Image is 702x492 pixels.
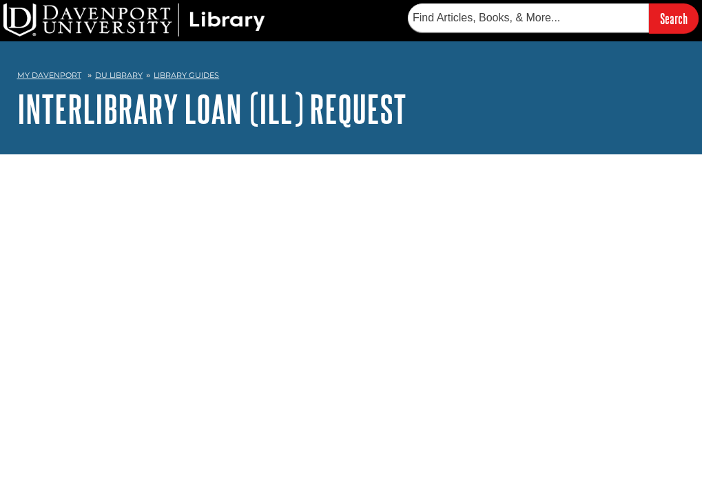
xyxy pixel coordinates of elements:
[408,3,699,33] form: Searches DU Library's articles, books, and more
[154,70,219,80] a: Library Guides
[649,3,699,33] input: Search
[17,70,81,81] a: My Davenport
[408,3,649,32] input: Find Articles, Books, & More...
[3,3,265,37] img: DU Library
[17,66,685,88] nav: breadcrumb
[17,88,406,130] a: Interlibrary Loan (ILL) Request
[95,70,143,80] a: DU Library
